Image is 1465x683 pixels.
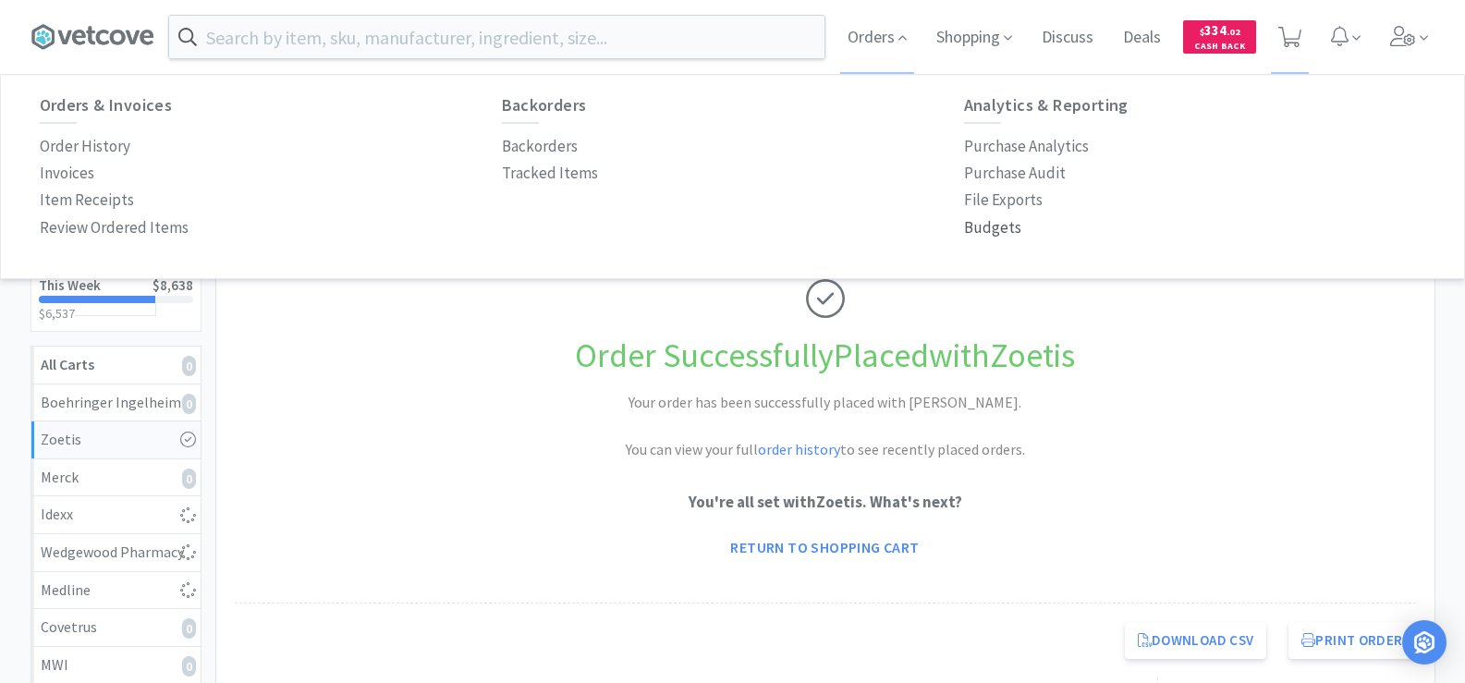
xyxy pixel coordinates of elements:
[31,459,201,497] a: Merck0
[153,276,193,294] span: $8,638
[1034,30,1101,46] a: Discuss
[31,534,201,572] a: Wedgewood Pharmacy
[1200,26,1204,38] span: $
[39,278,101,292] h2: This Week
[1183,12,1256,62] a: $334.02Cash Back
[31,347,201,384] a: All Carts0
[41,503,191,527] div: Idexx
[182,394,196,414] i: 0
[41,579,191,603] div: Medline
[40,187,134,213] a: Item Receipts
[40,160,94,187] a: Invoices
[502,96,964,115] h6: Backorders
[235,329,1416,383] h1: Order Successfully Placed with Zoetis
[964,96,1426,115] h6: Analytics & Reporting
[31,609,201,647] a: Covetrus0
[41,653,191,677] div: MWI
[40,96,502,115] h6: Orders & Invoices
[169,16,824,58] input: Search by item, sku, manufacturer, ingredient, size...
[40,134,130,159] p: Order History
[182,356,196,376] i: 0
[717,529,932,566] a: Return to Shopping Cart
[964,187,1043,213] a: File Exports
[964,134,1089,159] p: Purchase Analytics
[41,355,94,373] strong: All Carts
[41,541,191,565] div: Wedgewood Pharmacy
[1125,622,1267,659] a: Download CSV
[1402,620,1447,665] div: Open Intercom Messenger
[40,188,134,213] p: Item Receipts
[502,134,578,159] p: Backorders
[758,440,840,458] a: order history
[41,616,191,640] div: Covetrus
[235,490,1416,515] p: You're all set with Zoetis . What's next?
[40,133,130,160] a: Order History
[1288,622,1415,659] button: Print Order
[182,618,196,639] i: 0
[1116,30,1168,46] a: Deals
[41,428,191,452] div: Zoetis
[1227,26,1240,38] span: . 02
[502,133,578,160] a: Backorders
[964,214,1021,241] a: Budgets
[182,656,196,677] i: 0
[39,305,75,322] span: $6,537
[182,469,196,489] i: 0
[31,572,201,610] a: Medline
[41,466,191,490] div: Merck
[548,391,1103,462] h2: Your order has been successfully placed with [PERSON_NAME]. You can view your full to see recentl...
[41,391,191,415] div: Boehringer Ingelheim
[31,496,201,534] a: Idexx
[502,161,598,186] p: Tracked Items
[964,133,1089,160] a: Purchase Analytics
[964,160,1066,187] a: Purchase Audit
[31,384,201,422] a: Boehringer Ingelheim0
[1200,21,1240,39] span: 334
[964,188,1043,213] p: File Exports
[31,267,201,331] a: This Week$8,638$6,537
[964,161,1066,186] p: Purchase Audit
[1194,42,1245,54] span: Cash Back
[31,421,201,459] a: Zoetis
[964,215,1021,240] p: Budgets
[40,215,189,240] p: Review Ordered Items
[502,160,598,187] a: Tracked Items
[40,214,189,241] a: Review Ordered Items
[40,161,94,186] p: Invoices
